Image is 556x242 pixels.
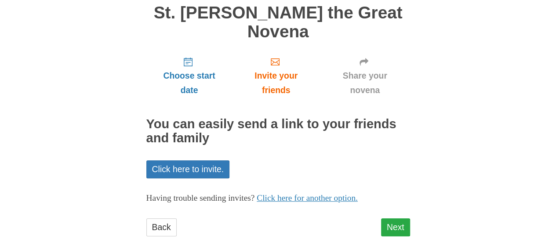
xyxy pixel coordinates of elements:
a: Click here to invite. [146,160,230,178]
h2: You can easily send a link to your friends and family [146,117,410,145]
a: Click here for another option. [257,193,358,202]
h1: St. [PERSON_NAME] the Great Novena [146,4,410,41]
a: Invite your friends [232,50,320,102]
a: Share your novena [320,50,410,102]
span: Choose start date [155,69,224,98]
a: Next [381,218,410,236]
a: Back [146,218,177,236]
span: Share your novena [329,69,401,98]
span: Invite your friends [241,69,311,98]
a: Choose start date [146,50,233,102]
span: Having trouble sending invites? [146,193,255,202]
